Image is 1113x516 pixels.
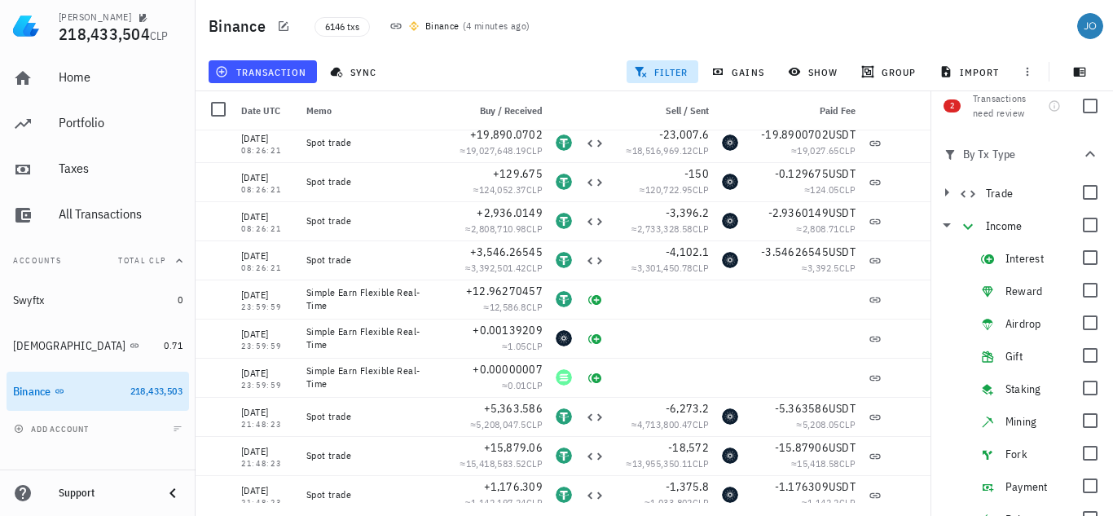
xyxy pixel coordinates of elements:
span: CLP [693,183,709,196]
button: AccountsTotal CLP [7,241,189,280]
div: USDT-icon [556,135,572,151]
div: Binance [425,18,460,34]
span: ≈ [502,340,543,352]
span: ≈ [644,496,709,509]
div: 23:59:59 [241,381,293,390]
span: 1,142.2 [807,496,839,509]
div: USDT-icon [556,448,572,464]
span: 13,955,350.11 [632,457,693,470]
a: All Transactions [7,196,189,235]
span: ≈ [465,262,543,274]
div: [DATE] [241,443,293,460]
div: [DATE] [241,365,293,381]
button: import [933,60,1010,83]
span: 1.05 [508,340,526,352]
span: +15,879.06 [484,440,543,455]
div: [DATE] [241,483,293,499]
div: [DATE] [241,170,293,186]
span: ≈ [804,183,856,196]
span: CLP [839,144,856,157]
span: 5,208.05 [803,418,839,430]
span: ≈ [473,183,543,196]
div: Paid Fee [745,91,862,130]
span: CLP [526,183,543,196]
div: ADA-icon [722,174,738,190]
span: ≈ [627,457,709,470]
span: ≈ [802,262,856,274]
span: 4 minutes ago [466,20,526,32]
span: ≈ [797,223,856,235]
div: 21:48:23 [241,460,293,468]
span: ≈ [631,223,709,235]
div: USDT-icon [556,213,572,229]
span: CLP [693,496,709,509]
span: 120,722.95 [645,183,693,196]
span: 0.01 [508,379,526,391]
span: 2,808,710.98 [471,223,526,235]
span: -0.129675 [775,166,829,181]
span: CLP [150,29,169,43]
span: import [943,65,1000,78]
span: filter [637,65,688,78]
div: USDT-icon [556,174,572,190]
span: +3,546.26545 [470,245,543,259]
span: 124,052.37 [479,183,526,196]
span: CLP [526,418,543,430]
img: LedgiFi [13,13,39,39]
span: -15.87906 [775,440,829,455]
span: ≈ [460,457,543,470]
div: USDT-icon [556,291,572,307]
span: 4,713,800.47 [637,418,693,430]
span: Total CLP [118,255,166,266]
span: 3,392,501.42 [471,262,526,274]
span: Mining [1005,414,1037,429]
button: filter [627,60,697,83]
span: 18,516,969.12 [632,144,693,157]
div: Binance [13,385,51,399]
div: ADA-icon [722,448,738,464]
span: add account [17,424,89,434]
span: -1,375.8 [666,479,709,494]
span: Reward [1005,284,1043,298]
span: 1,033,802 [650,496,693,509]
span: CLP [839,183,856,196]
span: CLP [526,457,543,470]
div: All Transactions [59,206,183,222]
button: show [781,60,847,83]
div: USDT-icon [556,252,572,268]
span: 12,586.8 [490,301,526,313]
span: 15,418,583.52 [466,457,526,470]
div: Spot trade [306,254,438,267]
a: [DEMOGRAPHIC_DATA] 0.71 [7,326,189,365]
span: 6146 txs [325,18,359,36]
span: ≈ [627,144,709,157]
span: USDT [829,245,856,259]
div: 21:48:23 [241,499,293,507]
div: Memo [300,91,445,130]
div: [DATE] [241,209,293,225]
button: sync [323,60,387,83]
div: Spot trade [306,214,438,227]
span: ≈ [502,379,543,391]
span: sync [333,65,376,78]
div: ADA-icon [556,330,572,346]
span: -3.54626545 [761,245,829,259]
span: By Tx Type [944,145,1080,163]
span: CLP [526,301,543,313]
div: 08:26:21 [241,147,293,155]
span: CLP [526,496,543,509]
span: ≈ [802,496,856,509]
h1: Binance [209,13,272,39]
span: ≈ [460,144,543,157]
span: +1,176.309 [484,479,543,494]
div: [DEMOGRAPHIC_DATA] [13,339,126,353]
span: ( ) [463,18,530,34]
div: Spot trade [306,488,438,501]
span: Income [986,218,1023,233]
span: +129.675 [493,166,543,181]
span: transaction [218,65,306,78]
span: Sell / Sent [666,104,709,117]
div: Simple Earn Flexible Real-Time [306,286,438,312]
span: CLP [526,340,543,352]
div: Transactions need review [973,91,1041,121]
